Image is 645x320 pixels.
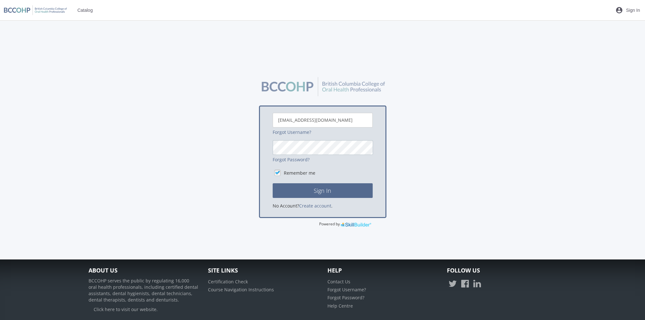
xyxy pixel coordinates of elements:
a: Forgot Password? [273,156,310,163]
a: Contact Us [327,279,350,285]
a: Forgot Password? [327,295,364,301]
h4: Help [327,267,437,274]
span: No Account? . [273,203,333,209]
h4: Follow Us [447,267,557,274]
span: Powered by [319,221,340,227]
h4: About Us [89,267,198,274]
label: Remember me [284,170,315,176]
span: Catalog [77,4,93,16]
img: SkillBuilder [340,221,372,228]
button: Sign In [273,183,373,198]
a: Certification Check [208,279,248,285]
p: BCCOHP serves the public by regulating 16,000 oral health professionals, including certified dent... [89,278,198,303]
h4: Site Links [208,267,318,274]
a: Forgot Username? [327,287,366,293]
a: Help Centre [327,303,353,309]
span: Sign In [626,4,640,16]
a: Course Navigation Instructions [208,287,274,293]
a: Click here to visit our website. [94,306,158,312]
a: Create account [299,203,331,209]
input: Username [273,113,373,127]
mat-icon: account_circle [615,6,623,14]
a: Forgot Username? [273,129,311,135]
